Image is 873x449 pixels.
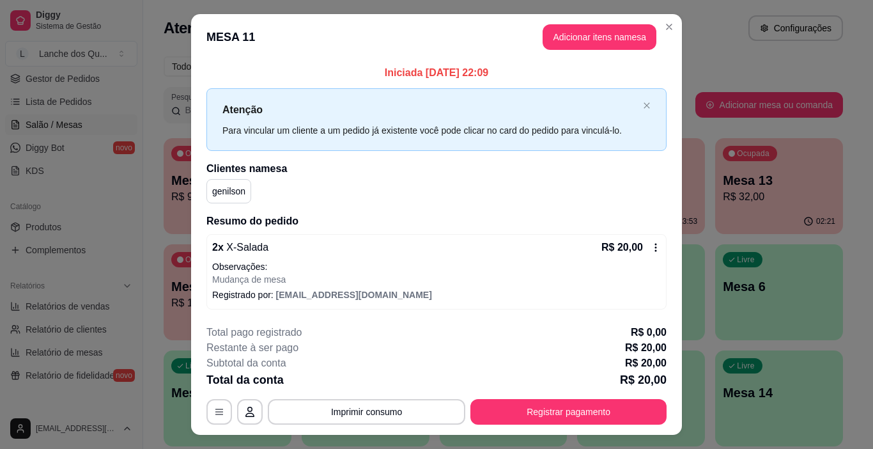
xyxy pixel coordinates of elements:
[601,240,643,255] p: R$ 20,00
[224,242,268,253] span: X-Salada
[206,65,667,81] p: Iniciada [DATE] 22:09
[222,123,638,138] div: Para vincular um cliente a um pedido já existente você pode clicar no card do pedido para vinculá...
[543,24,656,50] button: Adicionar itens namesa
[206,371,284,389] p: Total da conta
[212,260,661,273] p: Observações:
[212,288,661,301] p: Registrado por:
[625,356,667,371] p: R$ 20,00
[212,240,268,255] p: 2 x
[206,325,302,340] p: Total pago registrado
[268,399,465,425] button: Imprimir consumo
[212,185,245,198] p: genilson
[212,273,661,286] p: Mudança de mesa
[206,340,298,356] p: Restante à ser pago
[222,102,638,118] p: Atenção
[620,371,667,389] p: R$ 20,00
[659,17,679,37] button: Close
[206,161,667,177] h2: Clientes na mesa
[470,399,667,425] button: Registrar pagamento
[206,356,286,371] p: Subtotal da conta
[631,325,667,340] p: R$ 0,00
[643,102,651,109] span: close
[625,340,667,356] p: R$ 20,00
[191,14,682,60] header: MESA 11
[643,102,651,110] button: close
[276,290,432,300] span: [EMAIL_ADDRESS][DOMAIN_NAME]
[206,214,667,229] h2: Resumo do pedido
